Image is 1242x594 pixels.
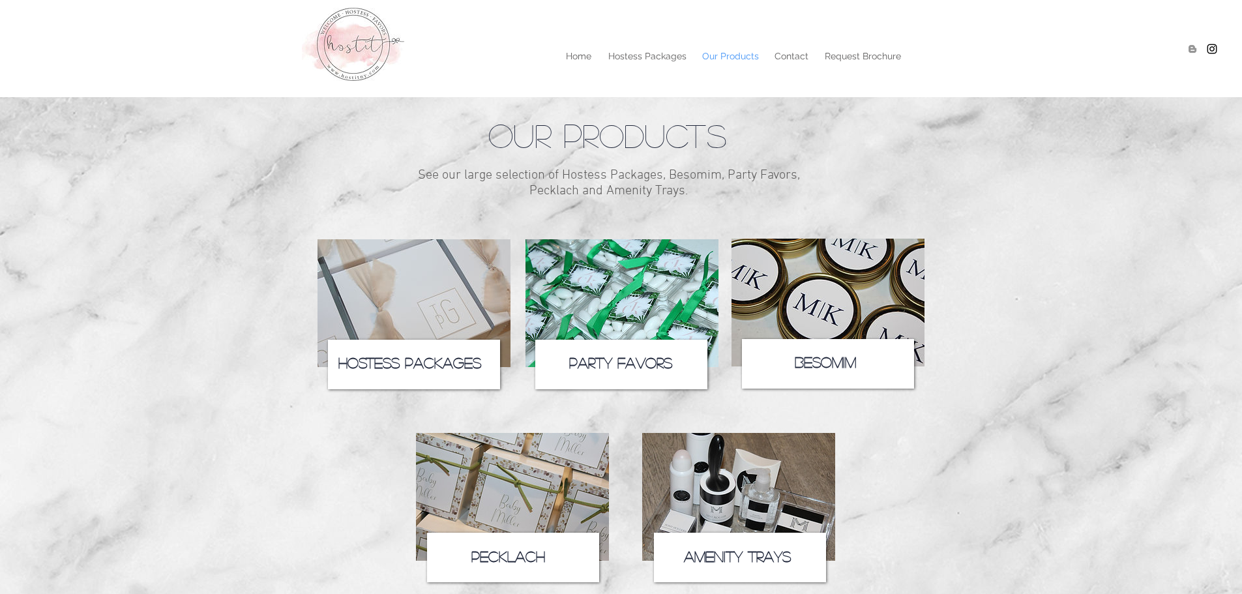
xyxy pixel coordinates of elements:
[1205,42,1219,55] img: Hostitny
[361,46,909,66] nav: Site
[569,355,672,370] a: Party Favors
[642,433,835,561] img: IMG_3288_edited.jpg
[602,46,693,66] p: Hostess Packages
[525,239,718,367] img: IMG_1662 (2).jpg
[768,46,815,66] p: Contact
[471,549,545,563] a: Pecklach
[557,46,600,66] a: Home
[1186,42,1199,55] img: Blogger
[818,46,908,66] p: Request Brochure
[766,46,816,66] a: Contact
[732,239,924,366] img: IMG_4749.JPG
[684,549,791,563] a: Amenity Trays
[696,46,765,66] p: Our Products
[1186,42,1219,55] ul: Social Bar
[600,46,694,66] a: Hostess Packages
[418,168,800,199] span: See our large selection of Hostess Packages, Besomim, Party Favors, Pecklach and Amenity Trays.
[488,119,726,151] span: Our Products
[559,46,598,66] p: Home
[795,355,856,369] a: Besomim
[416,433,609,561] img: IMG_7991.JPG
[816,46,909,66] a: Request Brochure
[694,46,766,66] a: Our Products
[318,239,510,367] img: IMG_2054.JPG
[338,355,481,370] a: Hostess Packages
